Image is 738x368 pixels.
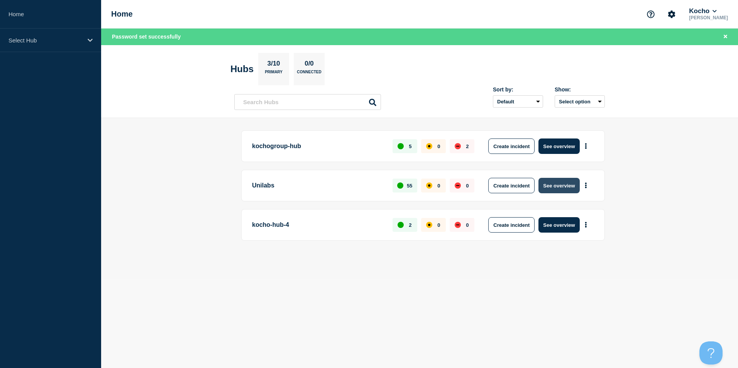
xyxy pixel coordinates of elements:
[538,217,579,233] button: See overview
[252,217,384,233] p: kocho-hub-4
[407,183,412,189] p: 55
[466,143,469,149] p: 2
[397,182,403,189] div: up
[721,32,730,41] button: Close banner
[252,138,384,154] p: kochogroup-hub
[230,64,254,74] h2: Hubs
[455,143,461,149] div: down
[264,60,283,70] p: 3/10
[455,182,461,189] div: down
[687,15,730,20] p: [PERSON_NAME]
[252,178,384,193] p: Unilabs
[8,37,83,44] p: Select Hub
[426,143,432,149] div: affected
[493,86,543,93] div: Sort by:
[409,222,411,228] p: 2
[466,183,469,189] p: 0
[398,143,404,149] div: up
[466,222,469,228] p: 0
[538,178,579,193] button: See overview
[664,6,680,22] button: Account settings
[488,217,535,233] button: Create incident
[437,222,440,228] p: 0
[437,183,440,189] p: 0
[398,222,404,228] div: up
[488,178,535,193] button: Create incident
[538,138,579,154] button: See overview
[555,95,605,108] button: Select option
[555,86,605,93] div: Show:
[409,143,411,149] p: 5
[581,179,591,193] button: More actions
[297,70,321,78] p: Connected
[112,34,181,40] span: Password set successfully
[455,222,461,228] div: down
[265,70,283,78] p: Primary
[426,182,432,189] div: affected
[581,139,591,154] button: More actions
[699,341,723,365] iframe: Help Scout Beacon - Open
[493,95,543,108] select: Sort by
[488,138,535,154] button: Create incident
[437,143,440,149] p: 0
[302,60,317,70] p: 0/0
[111,10,133,19] h1: Home
[687,7,718,15] button: Kocho
[581,218,591,232] button: More actions
[426,222,432,228] div: affected
[234,94,381,110] input: Search Hubs
[643,6,659,22] button: Support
